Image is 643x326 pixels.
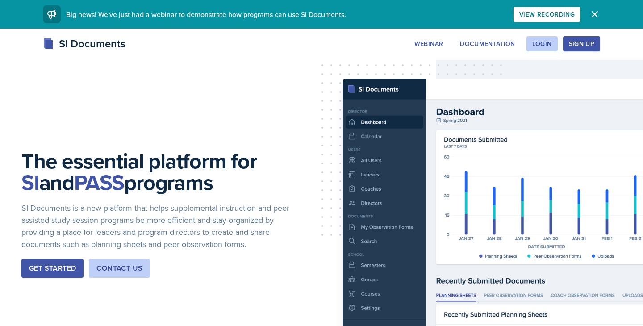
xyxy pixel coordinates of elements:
[414,40,443,47] div: Webinar
[43,36,125,52] div: SI Documents
[526,36,558,51] button: Login
[563,36,600,51] button: Sign Up
[409,36,449,51] button: Webinar
[21,259,84,278] button: Get Started
[89,259,150,278] button: Contact Us
[29,263,76,274] div: Get Started
[569,40,594,47] div: Sign Up
[66,9,346,19] span: Big news! We've just had a webinar to demonstrate how programs can use SI Documents.
[514,7,580,22] button: View Recording
[96,263,142,274] div: Contact Us
[460,40,515,47] div: Documentation
[454,36,521,51] button: Documentation
[532,40,552,47] div: Login
[519,11,575,18] div: View Recording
